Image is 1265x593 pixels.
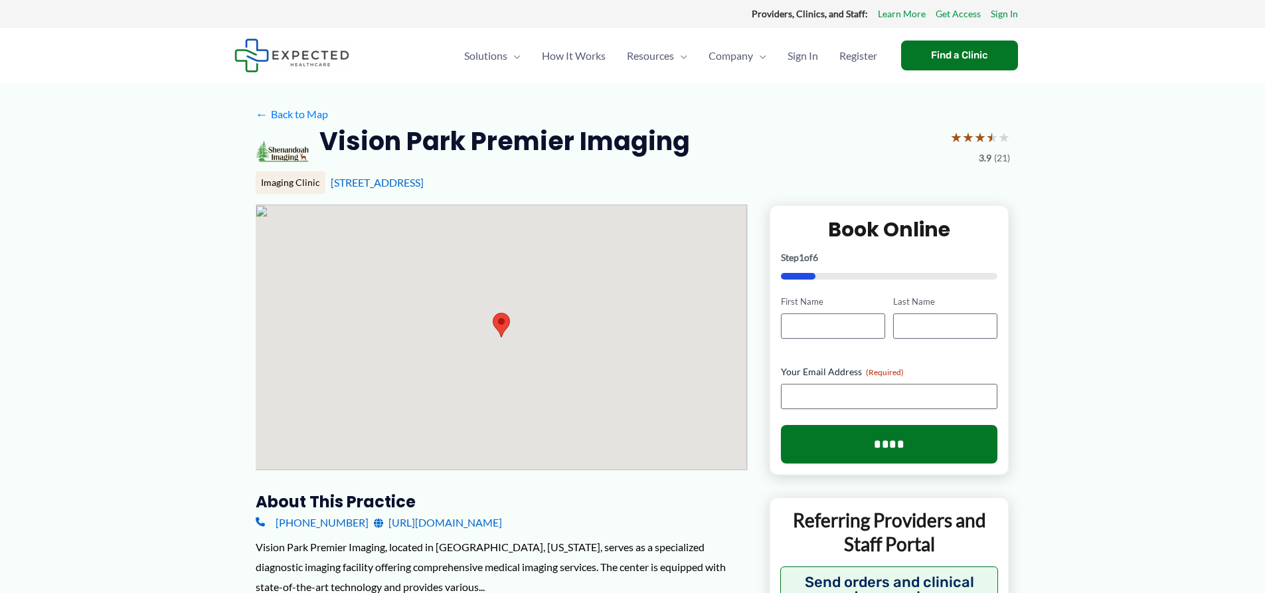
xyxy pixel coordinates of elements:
[777,33,829,79] a: Sign In
[531,33,616,79] a: How It Works
[454,33,888,79] nav: Primary Site Navigation
[780,508,999,556] p: Referring Providers and Staff Portal
[974,125,986,149] span: ★
[936,5,981,23] a: Get Access
[781,253,998,262] p: Step of
[950,125,962,149] span: ★
[962,125,974,149] span: ★
[507,33,521,79] span: Menu Toggle
[986,125,998,149] span: ★
[374,513,502,533] a: [URL][DOMAIN_NAME]
[542,33,606,79] span: How It Works
[781,216,998,242] h2: Book Online
[319,125,690,157] h2: Vision Park Premier Imaging
[256,491,748,512] h3: About this practice
[829,33,888,79] a: Register
[698,33,777,79] a: CompanyMenu Toggle
[752,8,868,19] strong: Providers, Clinics, and Staff:
[331,176,424,189] a: [STREET_ADDRESS]
[878,5,926,23] a: Learn More
[616,33,698,79] a: ResourcesMenu Toggle
[627,33,674,79] span: Resources
[998,125,1010,149] span: ★
[709,33,753,79] span: Company
[256,171,325,194] div: Imaging Clinic
[674,33,687,79] span: Menu Toggle
[979,149,991,167] span: 3.9
[256,108,268,120] span: ←
[753,33,766,79] span: Menu Toggle
[799,252,804,263] span: 1
[454,33,531,79] a: SolutionsMenu Toggle
[781,296,885,308] label: First Name
[813,252,818,263] span: 6
[839,33,877,79] span: Register
[781,365,998,379] label: Your Email Address
[788,33,818,79] span: Sign In
[901,41,1018,70] a: Find a Clinic
[866,367,904,377] span: (Required)
[464,33,507,79] span: Solutions
[893,296,997,308] label: Last Name
[994,149,1010,167] span: (21)
[991,5,1018,23] a: Sign In
[256,513,369,533] a: [PHONE_NUMBER]
[234,39,349,72] img: Expected Healthcare Logo - side, dark font, small
[256,104,328,124] a: ←Back to Map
